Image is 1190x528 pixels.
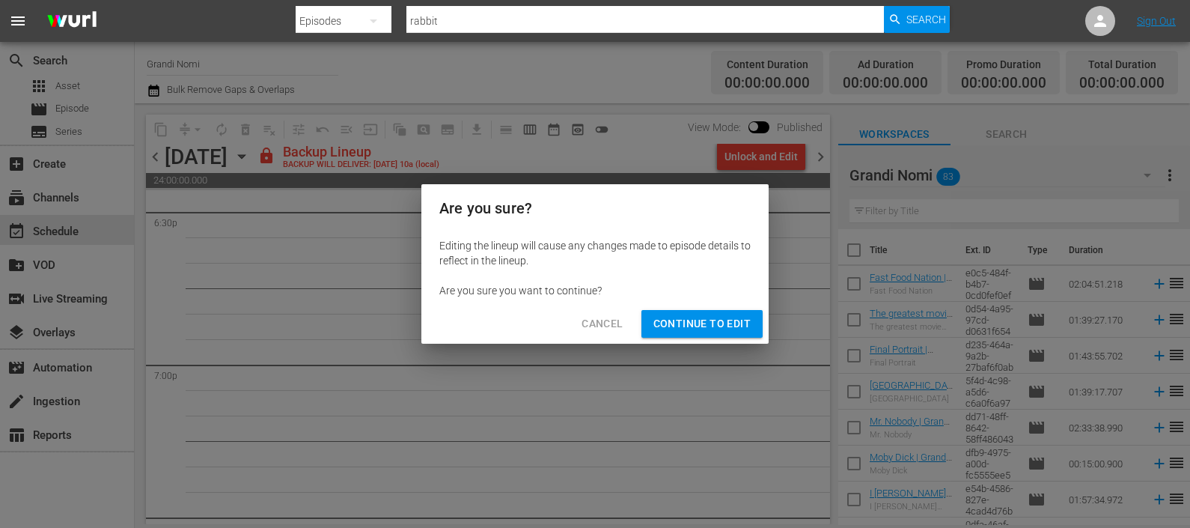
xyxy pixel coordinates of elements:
[570,310,635,338] button: Cancel
[36,4,108,39] img: ans4CAIJ8jUAAAAAAAAAAAAAAAAAAAAAAAAgQb4GAAAAAAAAAAAAAAAAAAAAAAAAJMjXAAAAAAAAAAAAAAAAAAAAAAAAgAT5G...
[641,310,763,338] button: Continue to Edit
[439,238,751,268] div: Editing the lineup will cause any changes made to episode details to reflect in the lineup.
[1137,15,1176,27] a: Sign Out
[653,315,751,333] span: Continue to Edit
[9,12,27,30] span: menu
[906,6,946,33] span: Search
[582,315,623,333] span: Cancel
[439,283,751,298] div: Are you sure you want to continue?
[439,196,751,220] h2: Are you sure?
